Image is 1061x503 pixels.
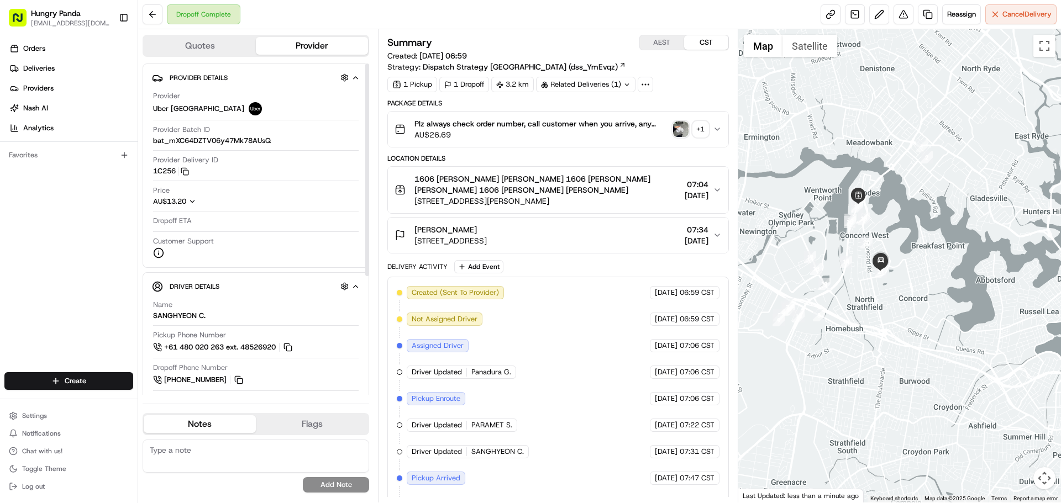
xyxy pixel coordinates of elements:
[1033,35,1055,57] button: Toggle fullscreen view
[804,251,816,263] div: 12
[454,260,503,273] button: Add Event
[153,311,206,321] div: SANGHYEON C.
[921,151,933,163] div: 2
[851,200,863,213] div: 17
[685,179,708,190] span: 07:04
[773,314,785,326] div: 9
[738,489,864,502] div: Last Updated: less than a minute ago
[916,140,928,152] div: 1
[1002,9,1052,19] span: Cancel Delivery
[655,447,677,457] span: [DATE]
[419,51,467,61] span: [DATE] 06:59
[387,262,448,271] div: Delivery Activity
[412,473,460,483] span: Pickup Arrived
[792,310,805,322] div: 10
[860,236,873,248] div: 20
[685,224,708,235] span: 07:34
[4,408,133,423] button: Settings
[744,35,782,57] button: Show street map
[153,341,294,353] a: +61 480 020 263 ext. 48526920
[741,488,778,502] img: Google
[423,61,618,72] span: Dispatch Strategy [GEOGRAPHIC_DATA] (dss_YmEvqz)
[387,154,728,163] div: Location Details
[22,482,45,491] span: Log out
[536,77,635,92] div: Related Deliveries (1)
[858,213,870,225] div: 19
[412,447,462,457] span: Driver Updated
[685,190,708,201] span: [DATE]
[471,447,524,457] span: SANGHYEON C.
[153,155,218,165] span: Provider Delivery ID
[22,447,62,456] span: Chat with us!
[153,186,170,195] span: Price
[4,80,138,97] a: Providers
[680,447,715,457] span: 07:31 CST
[1033,467,1055,489] button: Map camera controls
[4,119,138,137] a: Analytics
[844,216,856,228] div: 18
[4,4,114,31] button: Hungry Panda[EMAIL_ADDRESS][DOMAIN_NAME]
[153,236,214,246] span: Customer Support
[782,35,837,57] button: Show satellite imagery
[22,464,66,473] span: Toggle Theme
[685,235,708,246] span: [DATE]
[4,426,133,441] button: Notifications
[164,342,276,352] span: +61 480 020 263 ext. 48526920
[673,121,689,137] img: photo_proof_of_pickup image
[985,4,1057,24] button: CancelDelivery
[655,367,677,377] span: [DATE]
[844,214,857,226] div: 15
[153,104,244,114] span: Uber [GEOGRAPHIC_DATA]
[22,411,47,420] span: Settings
[673,121,708,137] button: photo_proof_of_pickup image+1
[170,73,228,82] span: Provider Details
[680,394,715,404] span: 07:06 CST
[414,173,680,195] span: 1606 [PERSON_NAME] [PERSON_NAME] 1606 [PERSON_NAME] [PERSON_NAME] 1606 [PERSON_NAME] [PERSON_NAME]
[23,63,55,73] span: Deliveries
[784,298,796,310] div: 4
[22,429,61,438] span: Notifications
[818,278,831,290] div: 11
[170,282,219,291] span: Driver Details
[153,330,226,340] span: Pickup Phone Number
[684,35,728,50] button: CST
[680,341,715,351] span: 07:06 CST
[412,341,464,351] span: Assigned Driver
[471,420,512,430] span: PARAMET S.
[153,91,180,101] span: Provider
[31,19,110,28] button: [EMAIL_ADDRESS][DOMAIN_NAME]
[153,125,210,135] span: Provider Batch ID
[1013,495,1058,501] a: Report a map error
[840,256,852,268] div: 14
[680,473,715,483] span: 07:47 CST
[810,263,822,275] div: 13
[153,300,172,310] span: Name
[4,461,133,476] button: Toggle Theme
[870,495,918,502] button: Keyboard shortcuts
[4,60,138,77] a: Deliveries
[655,420,677,430] span: [DATE]
[942,4,981,24] button: Reassign
[4,479,133,494] button: Log out
[680,367,715,377] span: 07:06 CST
[256,37,368,55] button: Provider
[412,314,477,324] span: Not Assigned Driver
[655,341,677,351] span: [DATE]
[655,314,677,324] span: [DATE]
[680,420,715,430] span: 07:22 CST
[875,266,887,278] div: 21
[655,394,677,404] span: [DATE]
[423,61,626,72] a: Dispatch Strategy [GEOGRAPHIC_DATA] (dss_YmEvqz)
[153,363,228,373] span: Dropoff Phone Number
[414,195,680,207] span: [STREET_ADDRESS][PERSON_NAME]
[783,303,795,315] div: 6
[256,415,368,433] button: Flags
[31,8,81,19] span: Hungry Panda
[693,121,708,137] div: + 1
[153,166,189,176] button: 1C256
[412,367,462,377] span: Driver Updated
[164,375,227,385] span: [PHONE_NUMBER]
[680,314,715,324] span: 06:59 CST
[655,473,677,483] span: [DATE]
